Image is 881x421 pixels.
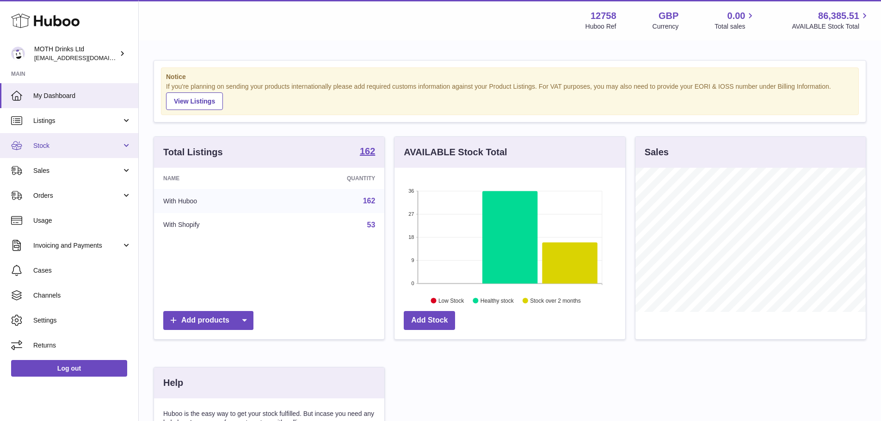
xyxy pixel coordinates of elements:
h3: AVAILABLE Stock Total [404,146,507,159]
h3: Total Listings [163,146,223,159]
text: Low Stock [438,297,464,304]
span: Returns [33,341,131,350]
a: View Listings [166,92,223,110]
strong: GBP [659,10,678,22]
span: 86,385.51 [818,10,859,22]
span: Channels [33,291,131,300]
text: 9 [412,257,414,263]
div: Currency [653,22,679,31]
text: Healthy stock [481,297,514,304]
a: Add products [163,311,253,330]
span: Orders [33,191,122,200]
span: Invoicing and Payments [33,241,122,250]
text: 18 [409,234,414,240]
span: [EMAIL_ADDRESS][DOMAIN_NAME] [34,54,136,61]
a: 162 [360,146,375,158]
img: orders@mothdrinks.com [11,47,25,61]
span: Cases [33,266,131,275]
span: Total sales [715,22,756,31]
strong: Notice [166,73,854,81]
span: My Dashboard [33,92,131,100]
h3: Help [163,377,183,389]
a: Add Stock [404,311,455,330]
div: MOTH Drinks Ltd [34,45,117,62]
td: With Huboo [154,189,278,213]
span: Stock [33,141,122,150]
h3: Sales [645,146,669,159]
strong: 162 [360,146,375,156]
span: Listings [33,116,122,125]
strong: 12758 [591,10,616,22]
text: 27 [409,211,414,217]
span: Sales [33,166,122,175]
th: Name [154,168,278,189]
span: AVAILABLE Stock Total [792,22,870,31]
th: Quantity [278,168,385,189]
text: Stock over 2 months [530,297,581,304]
a: 162 [363,197,376,205]
a: Log out [11,360,127,377]
td: With Shopify [154,213,278,237]
div: Huboo Ref [585,22,616,31]
a: 0.00 Total sales [715,10,756,31]
span: Usage [33,216,131,225]
a: 53 [367,221,376,229]
span: Settings [33,316,131,325]
text: 0 [412,281,414,286]
span: 0.00 [727,10,745,22]
text: 36 [409,188,414,194]
div: If you're planning on sending your products internationally please add required customs informati... [166,82,854,110]
a: 86,385.51 AVAILABLE Stock Total [792,10,870,31]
